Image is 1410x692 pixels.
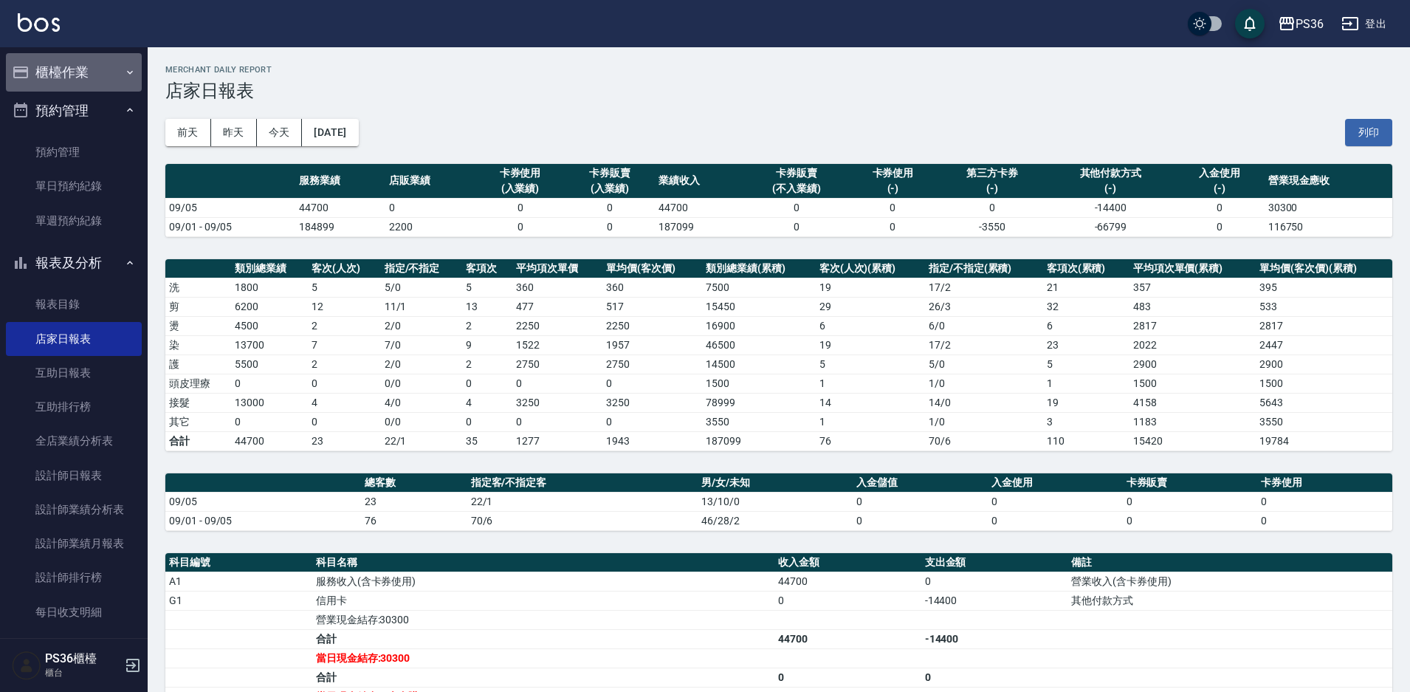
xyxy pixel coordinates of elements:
td: 7500 [702,278,815,297]
h3: 店家日報表 [165,80,1392,101]
td: 0 [853,511,988,530]
button: 昨天 [211,119,257,146]
th: 類別總業績 [231,259,308,278]
th: 平均項次單價(累積) [1129,259,1256,278]
th: 男/女/未知 [698,473,853,493]
th: 客項次 [462,259,512,278]
td: 0 [512,412,602,431]
th: 卡券使用 [1257,473,1392,493]
td: 3 [1043,412,1129,431]
td: 78999 [702,393,815,412]
td: 剪 [165,297,231,316]
td: 1 / 0 [925,412,1043,431]
img: Logo [18,13,60,32]
td: 0 [848,198,938,217]
td: 1500 [702,374,815,393]
th: 客項次(累積) [1043,259,1129,278]
td: 76 [816,431,925,451]
td: 3250 [512,393,602,412]
td: 2817 [1256,316,1392,335]
td: 187099 [702,431,815,451]
td: 76 [361,511,467,530]
td: 15450 [702,297,815,316]
th: 入金使用 [988,473,1123,493]
td: 0 [774,591,921,610]
td: 357 [1129,278,1256,297]
td: 19 [816,335,925,354]
td: 0 [1123,492,1258,511]
td: 1183 [1129,412,1256,431]
div: 卡券販賣 [749,165,845,181]
table: a dense table [165,164,1392,237]
td: 1277 [512,431,602,451]
th: 服務業績 [295,164,385,199]
td: 服務收入(含卡券使用) [312,572,774,591]
td: -14400 [1047,198,1175,217]
td: 5 / 0 [925,354,1043,374]
a: 全店業績分析表 [6,424,142,458]
td: -14400 [921,629,1068,648]
button: 列印 [1345,119,1392,146]
th: 入金儲值 [853,473,988,493]
td: 13700 [231,335,308,354]
div: (入業績) [568,181,651,196]
th: 總客數 [361,473,467,493]
td: 6 [1043,316,1129,335]
a: 預約管理 [6,135,142,169]
button: 櫃檯作業 [6,53,142,92]
td: 35 [462,431,512,451]
td: 其他付款方式 [1067,591,1392,610]
td: 2 / 0 [381,354,463,374]
td: 9 [462,335,512,354]
td: 17 / 2 [925,335,1043,354]
td: 6200 [231,297,308,316]
td: 32 [1043,297,1129,316]
td: -14400 [921,591,1068,610]
button: 預約管理 [6,92,142,130]
th: 類別總業績(累積) [702,259,815,278]
td: 29 [816,297,925,316]
td: 頭皮理療 [165,374,231,393]
td: 3550 [702,412,815,431]
div: (入業績) [479,181,562,196]
td: 22/1 [381,431,463,451]
div: (-) [941,181,1042,196]
td: 7 / 0 [381,335,463,354]
td: 360 [512,278,602,297]
td: A1 [165,572,312,591]
td: 2447 [1256,335,1392,354]
div: 第三方卡券 [941,165,1042,181]
td: 2750 [602,354,702,374]
td: 70/6 [925,431,1043,451]
td: 7 [308,335,381,354]
div: (-) [1050,181,1171,196]
th: 指定客/不指定客 [467,473,698,493]
td: 19784 [1256,431,1392,451]
table: a dense table [165,473,1392,531]
td: 0 [462,374,512,393]
a: 報表目錄 [6,287,142,321]
td: 1 / 0 [925,374,1043,393]
td: 0 [462,412,512,431]
td: 2 [462,316,512,335]
td: 2900 [1129,354,1256,374]
td: 0 [565,198,655,217]
td: 6 / 0 [925,316,1043,335]
td: 0 [921,668,1068,687]
td: 0 [921,572,1068,591]
td: 70/6 [467,511,698,530]
td: 2022 [1129,335,1256,354]
td: 染 [165,335,231,354]
th: 卡券販賣 [1123,473,1258,493]
td: 09/05 [165,198,295,217]
td: 洗 [165,278,231,297]
img: Person [12,651,41,680]
td: 0 [853,492,988,511]
td: 護 [165,354,231,374]
td: 1500 [1256,374,1392,393]
td: 44700 [655,198,745,217]
td: 0 [1175,198,1265,217]
td: 0 [308,412,381,431]
button: 前天 [165,119,211,146]
td: 116750 [1265,217,1392,236]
